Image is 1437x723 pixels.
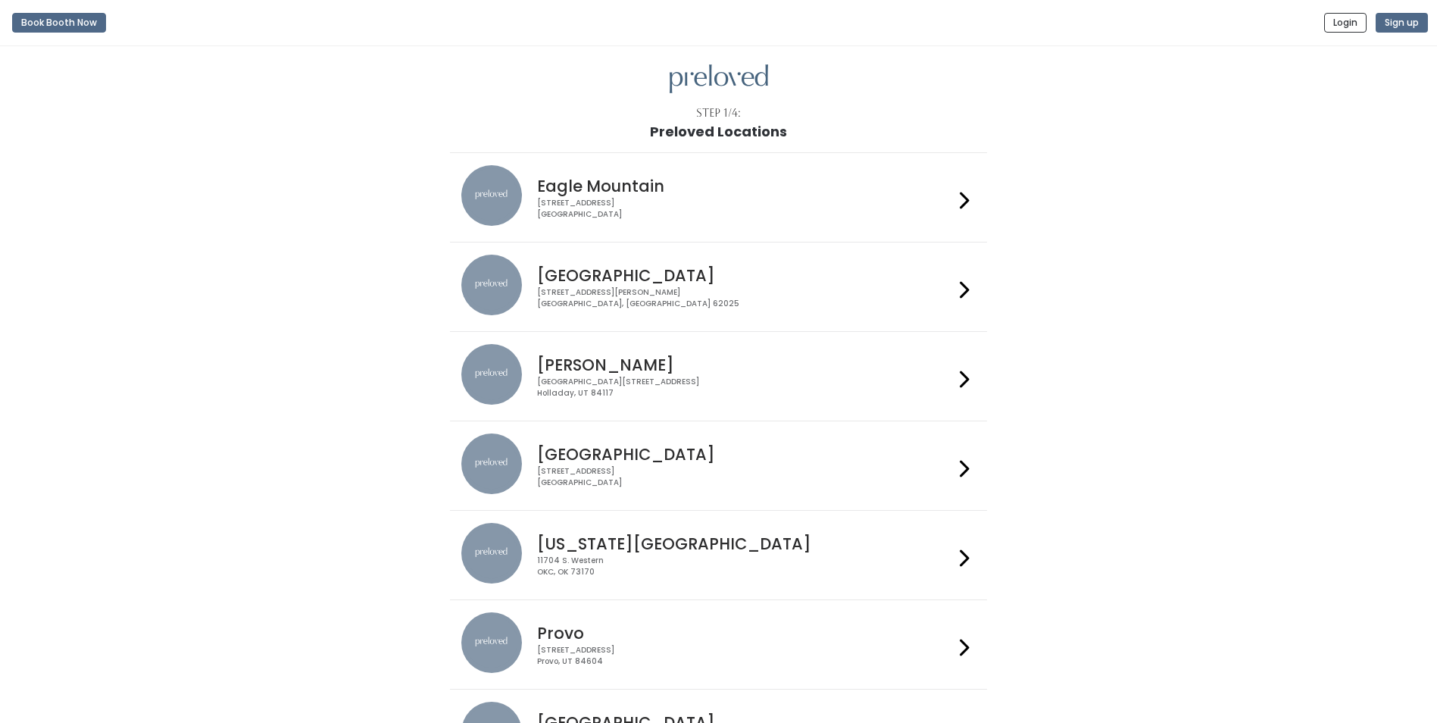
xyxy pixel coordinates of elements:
[537,177,954,195] h4: Eagle Mountain
[537,556,954,577] div: 11704 S. Western OKC, OK 73170
[1376,13,1428,33] button: Sign up
[537,535,954,552] h4: [US_STATE][GEOGRAPHIC_DATA]
[537,287,954,309] div: [STREET_ADDRESS][PERSON_NAME] [GEOGRAPHIC_DATA], [GEOGRAPHIC_DATA] 62025
[12,13,106,33] button: Book Booth Now
[461,523,522,584] img: preloved location
[461,165,976,230] a: preloved location Eagle Mountain [STREET_ADDRESS][GEOGRAPHIC_DATA]
[461,612,976,677] a: preloved location Provo [STREET_ADDRESS]Provo, UT 84604
[537,356,954,374] h4: [PERSON_NAME]
[537,198,954,220] div: [STREET_ADDRESS] [GEOGRAPHIC_DATA]
[696,105,741,121] div: Step 1/4:
[537,645,954,667] div: [STREET_ADDRESS] Provo, UT 84604
[537,377,954,399] div: [GEOGRAPHIC_DATA][STREET_ADDRESS] Holladay, UT 84117
[537,624,954,642] h4: Provo
[12,6,106,39] a: Book Booth Now
[537,466,954,488] div: [STREET_ADDRESS] [GEOGRAPHIC_DATA]
[461,344,522,405] img: preloved location
[461,433,522,494] img: preloved location
[461,255,522,315] img: preloved location
[461,523,976,587] a: preloved location [US_STATE][GEOGRAPHIC_DATA] 11704 S. WesternOKC, OK 73170
[1324,13,1367,33] button: Login
[461,344,976,408] a: preloved location [PERSON_NAME] [GEOGRAPHIC_DATA][STREET_ADDRESS]Holladay, UT 84117
[461,165,522,226] img: preloved location
[461,255,976,319] a: preloved location [GEOGRAPHIC_DATA] [STREET_ADDRESS][PERSON_NAME][GEOGRAPHIC_DATA], [GEOGRAPHIC_D...
[461,433,976,498] a: preloved location [GEOGRAPHIC_DATA] [STREET_ADDRESS][GEOGRAPHIC_DATA]
[537,267,954,284] h4: [GEOGRAPHIC_DATA]
[537,446,954,463] h4: [GEOGRAPHIC_DATA]
[670,64,768,94] img: preloved logo
[461,612,522,673] img: preloved location
[650,124,787,139] h1: Preloved Locations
